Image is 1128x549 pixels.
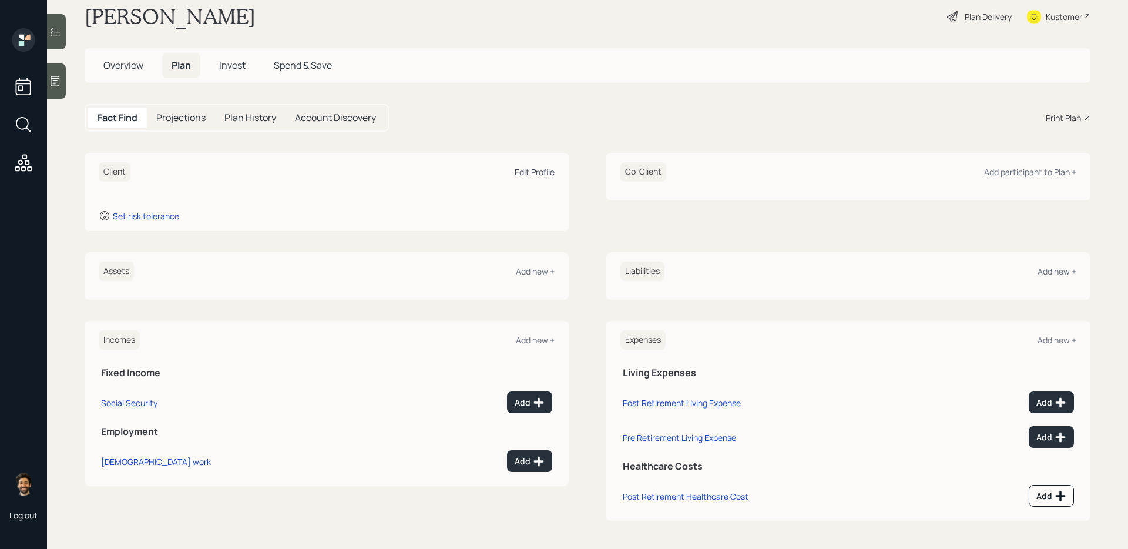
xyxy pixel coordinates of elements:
h6: Client [99,162,130,182]
h5: Account Discovery [295,112,376,123]
div: Add new + [516,334,555,346]
h5: Fact Find [98,112,137,123]
h5: Plan History [224,112,276,123]
button: Add [1029,426,1074,448]
h5: Projections [156,112,206,123]
img: eric-schwartz-headshot.png [12,472,35,496]
h1: [PERSON_NAME] [85,4,256,29]
h6: Liabilities [620,262,664,281]
h5: Healthcare Costs [623,461,1074,472]
span: Invest [219,59,246,72]
div: Log out [9,510,38,521]
div: Print Plan [1046,112,1081,124]
button: Add [507,391,552,413]
h6: Incomes [99,330,140,350]
span: Spend & Save [274,59,332,72]
div: [DEMOGRAPHIC_DATA] work [101,456,211,467]
div: Add [515,456,545,467]
div: Kustomer [1046,11,1082,23]
span: Plan [172,59,191,72]
div: Add [515,397,545,409]
h6: Expenses [620,330,666,350]
button: Add [1029,391,1074,413]
div: Add new + [1038,334,1076,346]
h5: Employment [101,426,552,437]
button: Add [1029,485,1074,507]
div: Social Security [101,397,157,409]
div: Pre Retirement Living Expense [623,432,736,443]
h6: Co-Client [620,162,666,182]
div: Set risk tolerance [113,210,179,222]
div: Post Retirement Living Expense [623,397,741,409]
span: Overview [103,59,143,72]
h6: Assets [99,262,134,281]
button: Add [507,450,552,472]
h5: Fixed Income [101,367,552,379]
div: Add new + [516,266,555,277]
div: Post Retirement Healthcare Cost [623,491,748,502]
div: Add participant to Plan + [984,166,1076,178]
div: Plan Delivery [965,11,1012,23]
div: Add [1036,431,1066,443]
h5: Living Expenses [623,367,1074,379]
div: Add [1036,490,1066,502]
div: Add new + [1038,266,1076,277]
div: Edit Profile [515,166,555,178]
div: Add [1036,397,1066,409]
